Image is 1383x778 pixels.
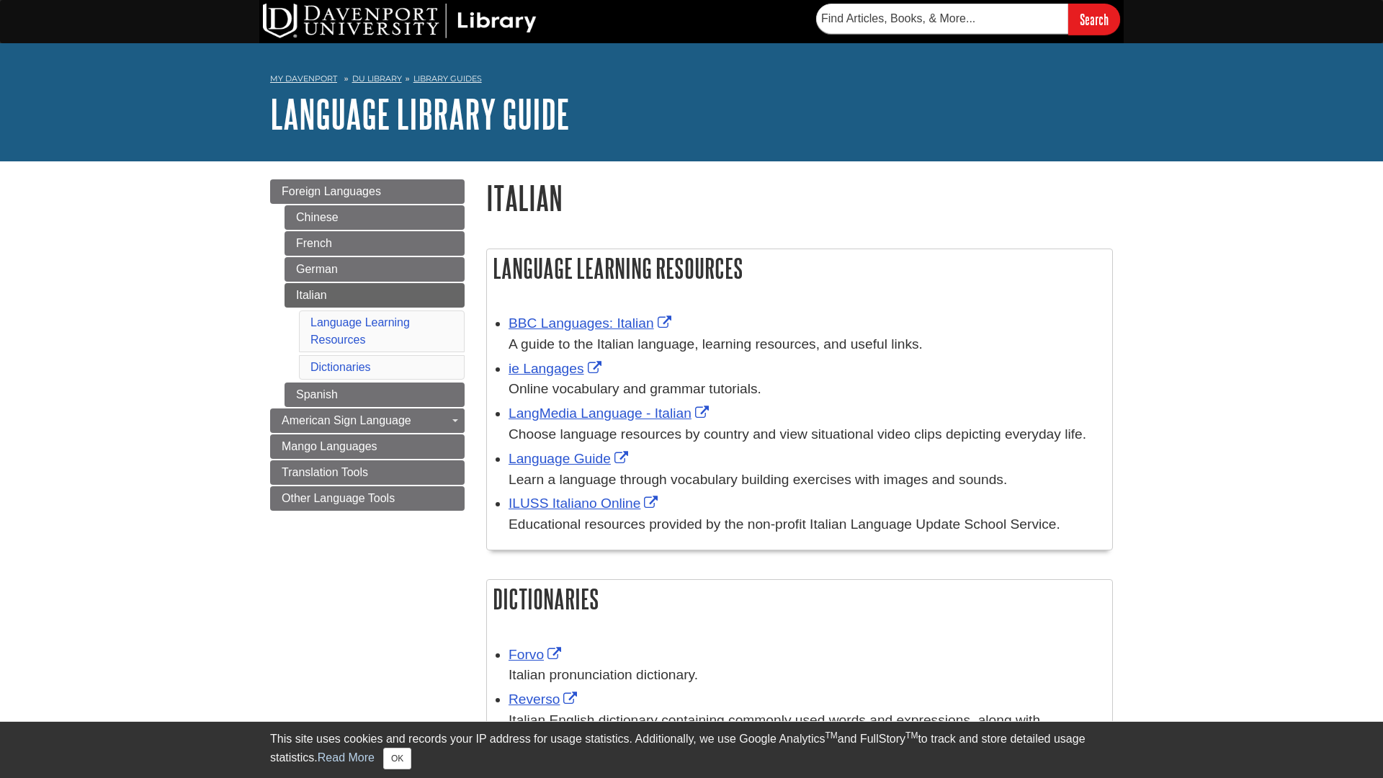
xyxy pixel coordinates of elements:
span: Foreign Languages [282,185,381,197]
h2: Dictionaries [487,580,1112,618]
a: Library Guides [413,73,482,84]
h2: Language Learning Resources [487,249,1112,287]
span: American Sign Language [282,414,411,426]
input: Search [1068,4,1120,35]
div: Italian English dictionary containing commonly used words and expressions, along with thousands o... [509,710,1105,752]
div: Educational resources provided by the non-profit Italian Language Update School Service. [509,514,1105,535]
a: Foreign Languages [270,179,465,204]
a: Language Learning Resources [310,316,410,346]
a: Link opens in new window [509,316,675,331]
form: Searches DU Library's articles, books, and more [816,4,1120,35]
div: Guide Page Menu [270,179,465,511]
a: Translation Tools [270,460,465,485]
a: Link opens in new window [509,647,565,662]
a: Chinese [285,205,465,230]
a: Mango Languages [270,434,465,459]
a: Link opens in new window [509,406,712,421]
div: Learn a language through vocabulary building exercises with images and sounds. [509,470,1105,491]
div: Online vocabulary and grammar tutorials. [509,379,1105,400]
a: Dictionaries [310,361,371,373]
sup: TM [905,730,918,741]
a: German [285,257,465,282]
a: Link opens in new window [509,692,581,707]
a: Link opens in new window [509,361,605,376]
a: Link opens in new window [509,451,632,466]
div: This site uses cookies and records your IP address for usage statistics. Additionally, we use Goo... [270,730,1113,769]
a: Italian [285,283,465,308]
span: Translation Tools [282,466,368,478]
a: Link opens in new window [509,496,661,511]
a: DU Library [352,73,402,84]
a: French [285,231,465,256]
div: A guide to the Italian language, learning resources, and useful links. [509,334,1105,355]
div: Choose language resources by country and view situational video clips depicting everyday life. [509,424,1105,445]
div: Italian pronunciation dictionary. [509,665,1105,686]
img: DU Library [263,4,537,38]
a: Language Library Guide [270,91,570,136]
input: Find Articles, Books, & More... [816,4,1068,34]
span: Mango Languages [282,440,377,452]
sup: TM [825,730,837,741]
nav: breadcrumb [270,69,1113,92]
a: Spanish [285,383,465,407]
a: Other Language Tools [270,486,465,511]
button: Close [383,748,411,769]
h1: Italian [486,179,1113,216]
a: American Sign Language [270,408,465,433]
a: Read More [318,751,375,764]
a: My Davenport [270,73,337,85]
span: Other Language Tools [282,492,395,504]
